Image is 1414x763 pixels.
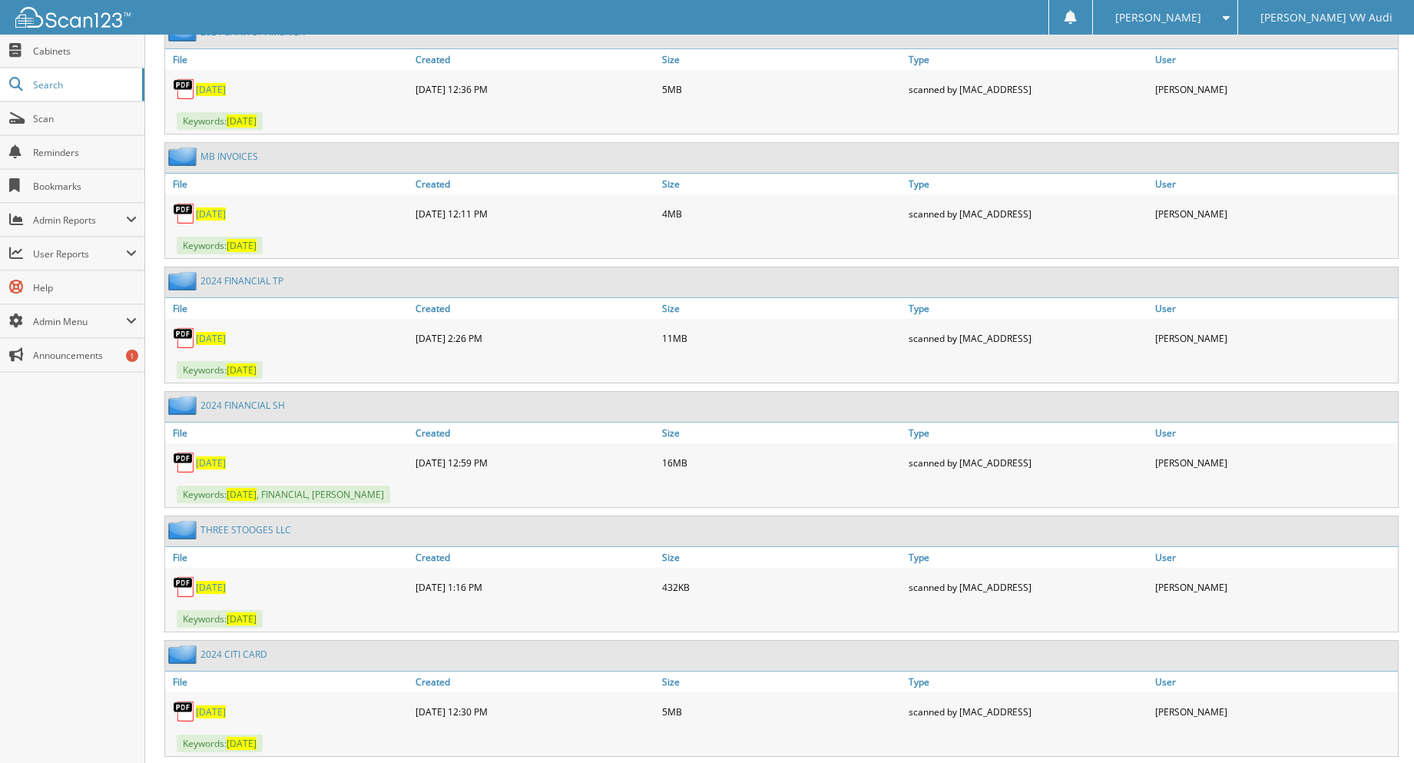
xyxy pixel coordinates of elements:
a: User [1151,423,1398,443]
img: PDF.png [173,576,196,599]
span: [DATE] [227,488,257,501]
a: [DATE] [196,207,226,221]
img: folder2.png [168,396,200,415]
a: Created [412,547,658,568]
span: Announcements [33,349,137,362]
img: folder2.png [168,271,200,290]
div: [DATE] 12:59 PM [412,447,658,478]
a: User [1151,298,1398,319]
img: PDF.png [173,78,196,101]
div: scanned by [MAC_ADDRESS] [905,198,1151,229]
span: Keywords: [177,112,263,130]
div: [DATE] 12:30 PM [412,696,658,727]
a: File [165,49,412,70]
a: Size [658,174,905,194]
a: Type [905,298,1151,319]
span: [PERSON_NAME] [1115,13,1201,22]
div: [PERSON_NAME] [1151,74,1398,104]
a: Size [658,672,905,692]
a: File [165,174,412,194]
span: Bookmarks [33,180,137,193]
a: MB INVOICES [200,150,258,163]
a: User [1151,547,1398,568]
a: Created [412,423,658,443]
div: [PERSON_NAME] [1151,572,1398,602]
img: folder2.png [168,645,200,664]
img: PDF.png [173,327,196,350]
a: 2024 FINANCIAL SH [200,399,285,412]
a: User [1151,174,1398,194]
span: Keywords: [177,610,263,628]
img: folder2.png [168,147,200,166]
span: Keywords: [177,361,263,379]
a: User [1151,49,1398,70]
img: PDF.png [173,202,196,225]
a: Type [905,423,1151,443]
img: PDF.png [173,700,196,723]
div: scanned by [MAC_ADDRESS] [905,74,1151,104]
a: THREE STOOGES LLC [200,523,291,536]
a: Type [905,672,1151,692]
img: folder2.png [168,520,200,539]
a: [DATE] [196,332,226,345]
div: 1 [126,350,138,362]
div: 11MB [658,323,905,353]
div: [DATE] 12:11 PM [412,198,658,229]
div: scanned by [MAC_ADDRESS] [905,572,1151,602]
a: [DATE] [196,581,226,594]
div: [PERSON_NAME] [1151,447,1398,478]
a: Created [412,49,658,70]
a: Type [905,174,1151,194]
a: Type [905,547,1151,568]
div: 5MB [658,74,905,104]
a: Type [905,49,1151,70]
div: 432KB [658,572,905,602]
span: User Reports [33,247,126,260]
div: [PERSON_NAME] [1151,323,1398,353]
span: [DATE] [227,363,257,377]
div: scanned by [MAC_ADDRESS] [905,323,1151,353]
div: 5MB [658,696,905,727]
span: [PERSON_NAME] VW Audi [1260,13,1392,22]
div: [PERSON_NAME] [1151,696,1398,727]
span: [DATE] [227,114,257,128]
a: 2024 FINANCIAL TP [200,274,283,287]
div: [DATE] 2:26 PM [412,323,658,353]
a: [DATE] [196,705,226,718]
a: Created [412,174,658,194]
span: Reminders [33,146,137,159]
span: Keywords: [177,735,263,752]
a: [DATE] [196,83,226,96]
span: [DATE] [196,456,226,469]
a: Size [658,49,905,70]
span: Scan [33,112,137,125]
div: 4MB [658,198,905,229]
a: File [165,423,412,443]
a: 2024 CITI CARD [200,648,267,661]
a: Size [658,547,905,568]
div: [PERSON_NAME] [1151,198,1398,229]
span: Keywords: [177,237,263,254]
span: Help [33,281,137,294]
a: File [165,672,412,692]
a: Size [658,298,905,319]
span: Cabinets [33,45,137,58]
a: Size [658,423,905,443]
div: [DATE] 1:16 PM [412,572,658,602]
a: File [165,298,412,319]
span: [DATE] [227,737,257,750]
a: User [1151,672,1398,692]
span: Search [33,78,134,91]
a: File [165,547,412,568]
span: Admin Reports [33,214,126,227]
div: 16MB [658,447,905,478]
img: PDF.png [173,451,196,474]
img: scan123-logo-white.svg [15,7,131,28]
a: Created [412,298,658,319]
div: scanned by [MAC_ADDRESS] [905,447,1151,478]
